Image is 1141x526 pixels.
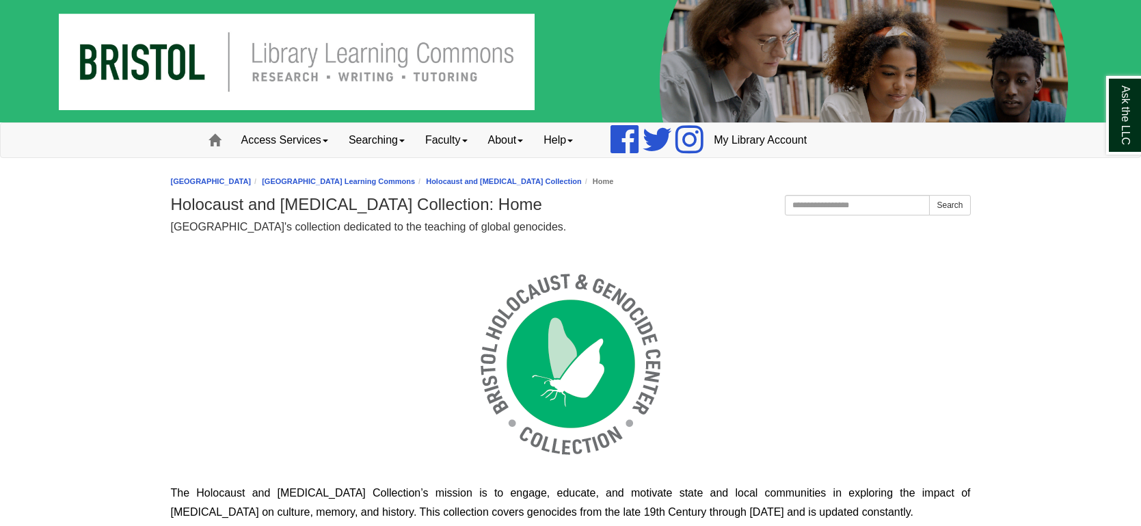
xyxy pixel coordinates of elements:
[582,175,614,188] li: Home
[703,123,817,157] a: My Library Account
[171,177,252,185] a: [GEOGRAPHIC_DATA]
[171,221,567,233] span: [GEOGRAPHIC_DATA]'s collection dedicated to the teaching of global genocides.
[171,487,971,518] span: The Holocaust and [MEDICAL_DATA] Collection’s mission is to engage, educate, and motivate state a...
[415,123,478,157] a: Faculty
[426,177,582,185] a: Holocaust and [MEDICAL_DATA] Collection
[338,123,415,157] a: Searching
[171,195,971,214] h1: Holocaust and [MEDICAL_DATA] Collection: Home
[478,123,534,157] a: About
[929,195,970,215] button: Search
[533,123,583,157] a: Help
[171,175,971,188] nav: breadcrumb
[262,177,415,185] a: [GEOGRAPHIC_DATA] Learning Commons
[231,123,338,157] a: Access Services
